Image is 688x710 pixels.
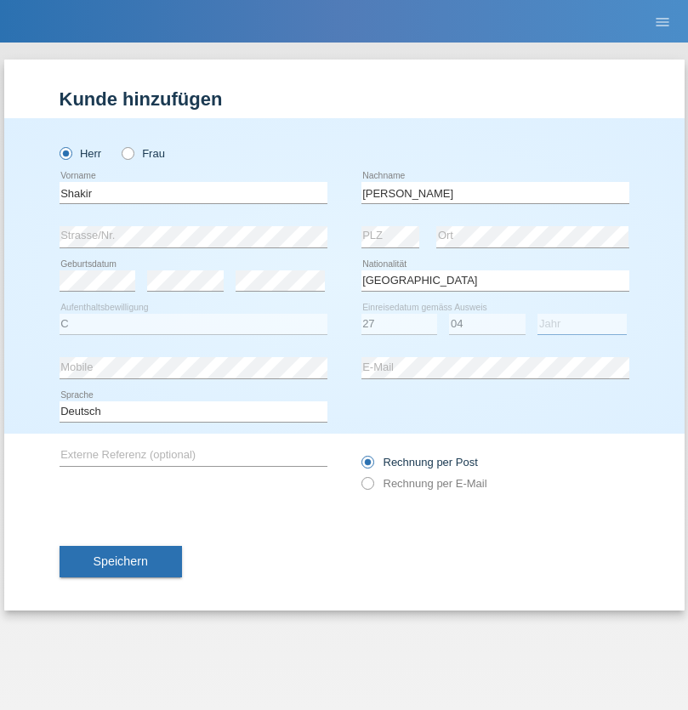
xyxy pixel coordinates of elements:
a: menu [645,16,679,26]
i: menu [654,14,671,31]
h1: Kunde hinzufügen [60,88,629,110]
label: Rechnung per Post [361,456,478,469]
label: Herr [60,147,102,160]
button: Speichern [60,546,182,578]
label: Frau [122,147,165,160]
input: Rechnung per Post [361,456,372,477]
input: Herr [60,147,71,158]
input: Rechnung per E-Mail [361,477,372,498]
label: Rechnung per E-Mail [361,477,487,490]
span: Speichern [94,554,148,568]
input: Frau [122,147,133,158]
